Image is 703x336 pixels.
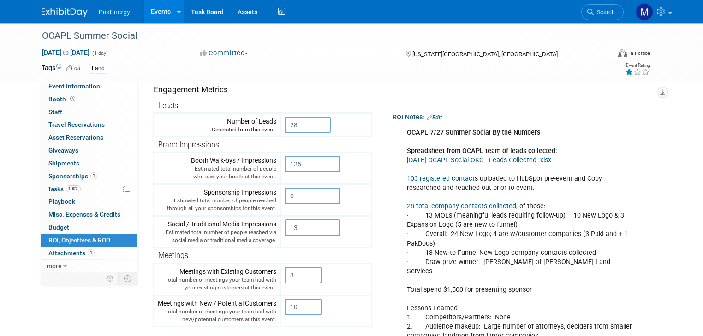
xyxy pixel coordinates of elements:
[412,51,558,58] span: [US_STATE][GEOGRAPHIC_DATA], [GEOGRAPHIC_DATA]
[102,272,119,284] td: Personalize Event Tab Strip
[158,308,276,324] div: Total number of meetings your team had with new/potential customers at this event.
[48,147,78,154] span: Giveaways
[66,185,81,192] span: 100%
[636,3,653,21] img: Mary Walker
[158,197,276,212] div: Estimated total number of people reached through all your sponsorships for this event.
[407,202,516,210] a: 28 total company contacts collected
[48,211,120,218] span: Misc. Expenses & Credits
[48,249,95,257] span: Attachments
[154,84,368,95] div: Engagement Metrics
[407,175,475,183] a: 103 registered contact
[41,170,137,183] a: Sponsorships1
[158,165,276,181] div: Estimated total number of people who saw your booth at this event.
[618,49,627,57] img: Format-Inperson.png
[393,110,659,122] div: ROI Notes:
[41,144,137,157] a: Giveaways
[158,267,276,292] div: Meetings with Existing Customers
[158,141,219,149] span: Brand Impressions
[48,83,100,90] span: Event Information
[407,129,540,136] b: OCAPL 7/27 Summer Social By the Numbers
[158,251,188,260] span: Meetings
[158,276,276,292] div: Total number of meetings your team had with your existing customers at this event.
[407,147,557,155] b: Spreadsheet from OCAPL team of leads collected:
[39,28,599,44] div: OCAPL Summer Social
[560,48,650,62] div: Event Format
[41,234,137,247] a: ROI, Objectives & ROO
[47,262,61,270] span: more
[41,106,137,118] a: Staff
[629,50,650,57] div: In-Person
[41,195,137,208] a: Playbook
[99,8,130,16] span: PakEnergy
[41,157,137,170] a: Shipments
[158,117,276,134] div: Number of Leads
[41,118,137,131] a: Travel Reservations
[48,108,62,116] span: Staff
[158,299,276,324] div: Meetings with New / Potential Customers
[42,63,81,74] td: Tags
[407,156,551,164] a: [DATE] OCAPL Social OKC - Leads Collected .xlsx
[41,131,137,144] a: Asset Reservations
[625,63,650,68] div: Event Rating
[118,272,137,284] td: Toggle Event Tabs
[581,4,624,20] a: Search
[41,260,137,272] a: more
[41,93,137,106] a: Booth
[48,198,75,205] span: Playbook
[41,221,137,234] a: Budget
[41,247,137,259] a: Attachments1
[42,8,88,17] img: ExhibitDay
[88,249,95,256] span: 1
[158,156,276,181] div: Booth Walk-bys / Impressions
[66,65,81,71] a: Edit
[48,121,105,128] span: Travel Reservations
[407,304,458,312] u: Lessons Learned
[41,208,137,221] a: Misc. Expenses & Credits
[91,50,108,56] span: (1 day)
[48,224,69,231] span: Budget
[158,126,276,134] div: Generated from this event.
[48,159,79,167] span: Shipments
[48,134,103,141] span: Asset Reservations
[89,64,107,73] div: Land
[158,219,276,244] div: Social / Traditional Media Impressions
[48,95,77,103] span: Booth
[48,172,97,180] span: Sponsorships
[90,172,97,179] span: 1
[61,49,70,56] span: to
[197,48,252,58] button: Committed
[48,236,110,244] span: ROI, Objectives & ROO
[41,183,137,195] a: Tasks100%
[42,48,90,57] span: [DATE] [DATE]
[158,229,276,244] div: Estimated total number of people reached via social media or traditional media coverage.
[48,185,81,193] span: Tasks
[41,80,137,93] a: Event Information
[594,9,615,16] span: Search
[68,95,77,102] span: Booth not reserved yet
[427,114,442,121] a: Edit
[158,188,276,212] div: Sponsorship Impressions
[158,101,178,110] span: Leads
